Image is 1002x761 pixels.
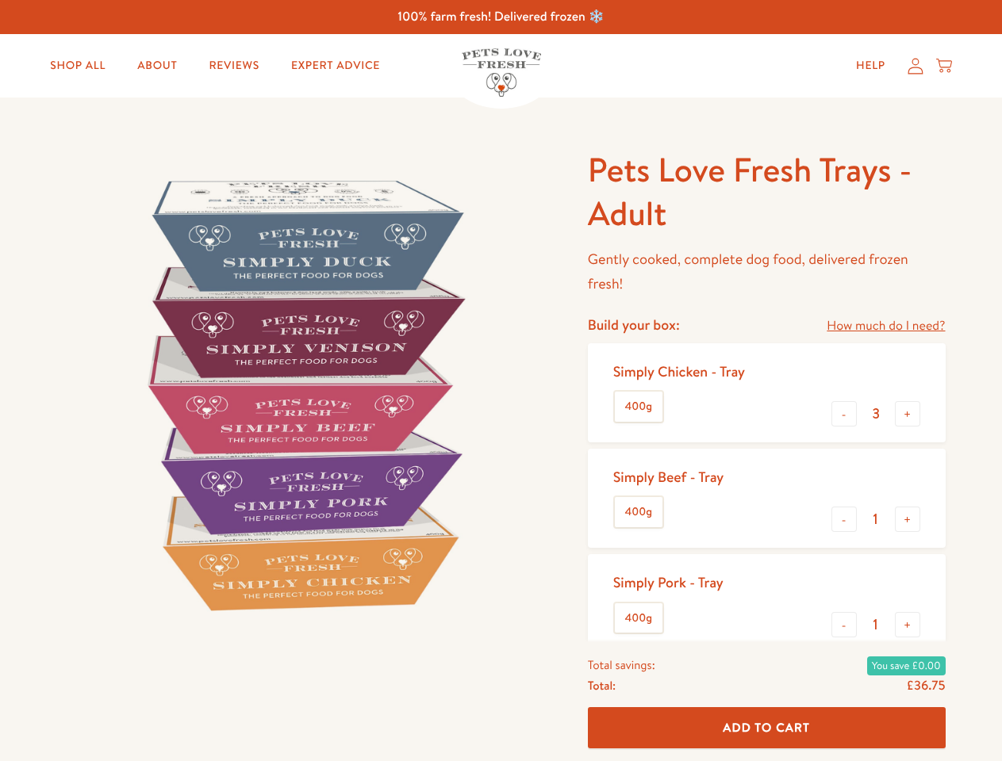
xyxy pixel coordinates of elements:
button: + [895,612,920,637]
p: Gently cooked, complete dog food, delivered frozen fresh! [588,247,946,296]
a: About [125,50,190,82]
span: Total savings: [588,655,655,675]
span: Total: [588,675,616,696]
a: Reviews [196,50,271,82]
label: 400g [615,392,662,422]
button: Add To Cart [588,707,946,749]
img: Pets Love Fresh Trays - Adult [57,148,550,641]
h4: Build your box: [588,315,680,334]
a: How much do I need? [827,315,945,337]
label: 400g [615,603,662,633]
button: - [831,401,857,426]
button: - [831,507,857,532]
a: Expert Advice [278,50,393,82]
a: Shop All [37,50,118,82]
a: Help [843,50,898,82]
div: Simply Beef - Tray [613,468,724,486]
span: Add To Cart [723,719,810,736]
h1: Pets Love Fresh Trays - Adult [588,148,946,235]
img: Pets Love Fresh [462,48,541,97]
div: Simply Chicken - Tray [613,362,745,380]
label: 400g [615,497,662,527]
button: + [895,401,920,426]
span: You save £0.00 [867,656,946,675]
button: + [895,507,920,532]
span: £36.75 [906,677,945,694]
button: - [831,612,857,637]
div: Simply Pork - Tray [613,573,724,591]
